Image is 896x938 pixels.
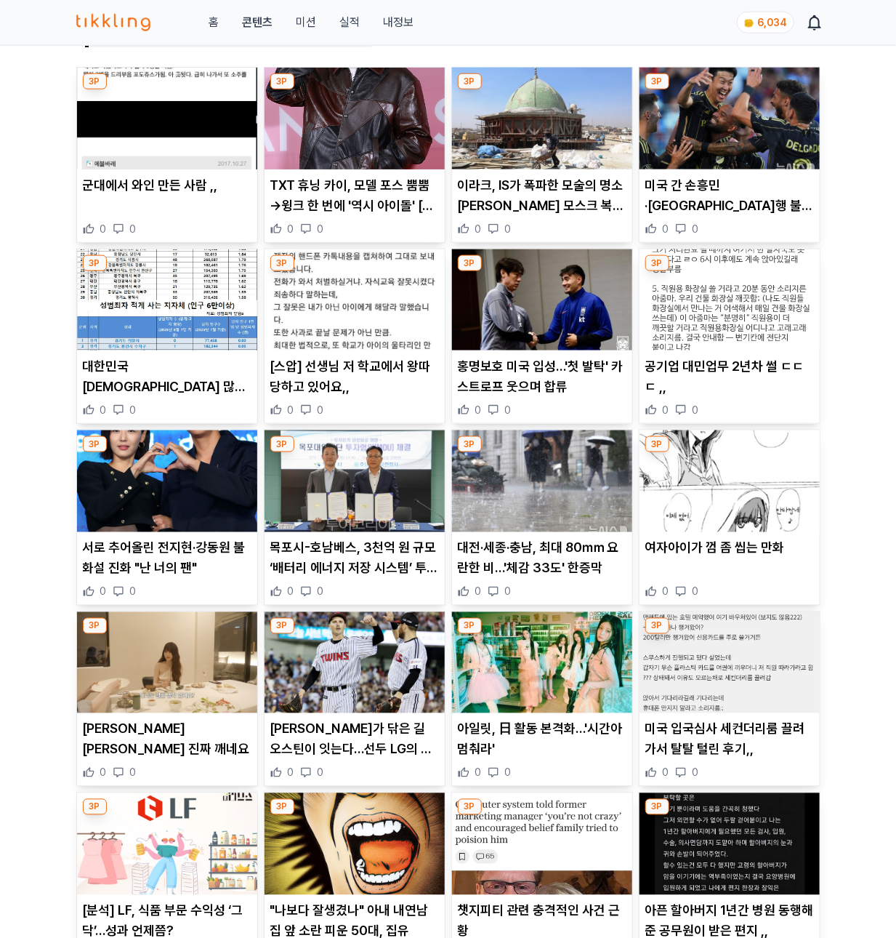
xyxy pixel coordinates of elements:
[458,356,626,397] p: 홍명보호 미국 입성…'첫 발탁' 카스트로프 웃으며 합류
[77,612,257,714] img: 장원영 이상형 진짜 깨네요
[475,585,482,599] span: 0
[83,538,251,579] p: 서로 추어올린 전지현·강동원 불화설 진화 "난 너의 팬"
[693,585,699,599] span: 0
[318,222,324,236] span: 0
[318,766,324,780] span: 0
[383,14,413,31] a: 내정보
[645,538,814,558] p: 여자아이가 껌 좀 씹는 만화
[296,14,316,31] button: 미션
[83,799,107,815] div: 3P
[758,17,788,28] span: 6,034
[100,403,107,417] span: 0
[458,255,482,271] div: 3P
[270,719,439,760] p: [PERSON_NAME]가 닦은 길 오스틴이 잇는다…선두 LG의 원동력 된 '팀 문화'
[639,793,820,895] img: 아픈 할아버지 1년간 병원 동행해준 공무원이 받은 편지 ,,
[458,799,482,815] div: 3P
[83,175,251,196] p: 군대에서 와인 만든 사람 ,,
[264,249,445,425] div: 3P [스압] 선생님 저 학교에서 왕따 당하고 있어요,, [스압] 선생님 저 학교에서 왕따 당하고 있어요,, 0 0
[270,356,439,397] p: [스압] 선생님 저 학교에서 왕따 당하고 있어요,,
[100,766,107,780] span: 0
[458,618,482,634] div: 3P
[264,430,445,606] div: 3P 목포시-호남베스, 3천억 원 규모 ‘배터리 에너지 저장 시스템’ 투자협약 목포시-호남베스, 3천억 원 규모 ‘배터리 에너지 저장 시스템’ 투자협약 0 0
[76,430,258,606] div: 3P 서로 추어올린 전지현·강동원 불화설 진화 "난 너의 팬" 서로 추어올린 전지현·강동원 불화설 진화 "난 너의 팬" 0 0
[452,793,632,895] img: 챗지피티 관련 충격적인 사건 근황
[339,14,360,31] a: 실적
[83,255,107,271] div: 3P
[639,612,820,714] img: 미국 입국심사 세컨더리룸 끌려가서 탈탈 털린 후기,,
[265,430,445,532] img: 목포시-호남베스, 3천억 원 규모 ‘배터리 에너지 저장 시스템’ 투자협약
[265,68,445,169] img: TXT 휴닝 카이, 모델 포스 뿜뿜→윙크 한 번에 '역시 아이돌' [포토]
[265,249,445,351] img: [스압] 선생님 저 학교에서 왕따 당하고 있어요,,
[737,12,791,33] a: coin 6,034
[264,612,445,787] div: 3P 켈리가 닦은 길 오스틴이 잇는다…선두 LG의 원동력 된 '팀 문화' [PERSON_NAME]가 닦은 길 오스틴이 잇는다…선두 LG의 원동력 된 '팀 문화' 0 0
[130,766,137,780] span: 0
[693,403,699,417] span: 0
[288,222,294,236] span: 0
[639,430,820,532] img: 여자아이가 껌 좀 씹는 만화
[639,67,820,243] div: 3P 미국 간 손흥민·독일행 불발된 오현규…유럽파 여름 이적시장 마감 미국 간 손흥민·[GEOGRAPHIC_DATA]행 불발된 [PERSON_NAME]…유럽파 여름 이적시장 ...
[100,222,107,236] span: 0
[270,618,294,634] div: 3P
[475,766,482,780] span: 0
[270,175,439,216] p: TXT 휴닝 카이, 모델 포스 뿜뿜→윙크 한 번에 '역시 아이돌' [포토]
[663,766,669,780] span: 0
[130,222,137,236] span: 0
[505,222,512,236] span: 0
[288,585,294,599] span: 0
[458,175,626,216] p: 이라크, IS가 폭파한 모술의 명소 [PERSON_NAME] 모스크 복원..개원식
[693,766,699,780] span: 0
[265,793,445,895] img: "나보다 잘생겼나" 아내 내연남 집 앞 소란 피운 50대, 집유
[645,719,814,760] p: 미국 입국심사 세컨더리룸 끌려가서 탈탈 털린 후기,,
[458,436,482,452] div: 3P
[451,430,633,606] div: 3P 대전·세종·충남, 최대 80㎜ 요란한 비…'체감 33도' 한증막 대전·세종·충남, 최대 80㎜ 요란한 비…'체감 33도' 한증막 0 0
[475,222,482,236] span: 0
[639,612,820,787] div: 3P 미국 입국심사 세컨더리룸 끌려가서 탈탈 털린 후기,, 미국 입국심사 세컨더리룸 끌려가서 탈탈 털린 후기,, 0 0
[83,719,251,760] p: [PERSON_NAME] [PERSON_NAME] 진짜 깨네요
[77,430,257,532] img: 서로 추어올린 전지현·강동원 불화설 진화 "난 너의 팬"
[645,175,814,216] p: 미국 간 손흥민·[GEOGRAPHIC_DATA]행 불발된 [PERSON_NAME]…유럽파 여름 이적시장 마감
[451,67,633,243] div: 3P 이라크, IS가 폭파한 모술의 명소 알-누리 모스크 복원..개원식 이라크, IS가 폭파한 모술의 명소 [PERSON_NAME] 모스크 복원..개원식 0 0
[270,799,294,815] div: 3P
[639,430,820,606] div: 3P 여자아이가 껌 좀 씹는 만화 여자아이가 껌 좀 씹는 만화 0 0
[270,538,439,579] p: 목포시-호남베스, 3천억 원 규모 ‘배터리 에너지 저장 시스템’ 투자협약
[452,249,632,351] img: 홍명보호 미국 입성…'첫 발탁' 카스트로프 웃으며 합류
[458,538,626,579] p: 대전·세종·충남, 최대 80㎜ 요란한 비…'체감 33도' 한증막
[76,14,151,31] img: 티끌링
[100,585,107,599] span: 0
[645,618,669,634] div: 3P
[743,17,755,29] img: coin
[83,73,107,89] div: 3P
[83,356,251,397] p: 대한민국 [DEMOGRAPHIC_DATA] 많이 사는 동네 ,,
[76,67,258,243] div: 3P 군대에서 와인 만든 사람 ,, 군대에서 와인 만든 사람 ,, 0 0
[288,766,294,780] span: 0
[639,249,820,351] img: 공기업 대민업무 2년차 썰 ㄷㄷㄷ ,,
[76,249,258,425] div: 3P 대한민국 성범죄자 많이 사는 동네 ,, 대한민국 [DEMOGRAPHIC_DATA] 많이 사는 동네 ,, 0 0
[288,403,294,417] span: 0
[76,612,258,787] div: 3P 장원영 이상형 진짜 깨네요 [PERSON_NAME] [PERSON_NAME] 진짜 깨네요 0 0
[77,249,257,351] img: 대한민국 성범죄자 많이 사는 동네 ,,
[242,14,273,31] a: 콘텐츠
[645,255,669,271] div: 3P
[505,585,512,599] span: 0
[639,68,820,169] img: 미국 간 손흥민·독일행 불발된 오현규…유럽파 여름 이적시장 마감
[83,436,107,452] div: 3P
[645,436,669,452] div: 3P
[130,403,137,417] span: 0
[645,73,669,89] div: 3P
[83,618,107,634] div: 3P
[693,222,699,236] span: 0
[452,430,632,532] img: 대전·세종·충남, 최대 80㎜ 요란한 비…'체감 33도' 한증막
[663,222,669,236] span: 0
[505,766,512,780] span: 0
[645,799,669,815] div: 3P
[452,612,632,714] img: 아일릿, 日 활동 본격화…'시간아 멈춰라'
[645,356,814,397] p: 공기업 대민업무 2년차 썰 ㄷㄷㄷ ,,
[458,719,626,760] p: 아일릿, 日 활동 본격화…'시간아 멈춰라'
[639,249,820,425] div: 3P 공기업 대민업무 2년차 썰 ㄷㄷㄷ ,, 공기업 대민업무 2년차 썰 ㄷㄷㄷ ,, 0 0
[270,73,294,89] div: 3P
[451,612,633,787] div: 3P 아일릿, 日 활동 본격화…'시간아 멈춰라' 아일릿, 日 활동 본격화…'시간아 멈춰라' 0 0
[270,255,294,271] div: 3P
[264,67,445,243] div: 3P TXT 휴닝 카이, 모델 포스 뿜뿜→윙크 한 번에 '역시 아이돌' [포토] TXT 휴닝 카이, 모델 포스 뿜뿜→윙크 한 번에 '역시 아이돌' [포토] 0 0
[77,793,257,895] img: [분석] LF, 식품 부문 수익성 ‘그닥’…성과 언제쯤?
[451,249,633,425] div: 3P 홍명보호 미국 입성…'첫 발탁' 카스트로프 웃으며 합류 홍명보호 미국 입성…'첫 발탁' 카스트로프 웃으며 합류 0 0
